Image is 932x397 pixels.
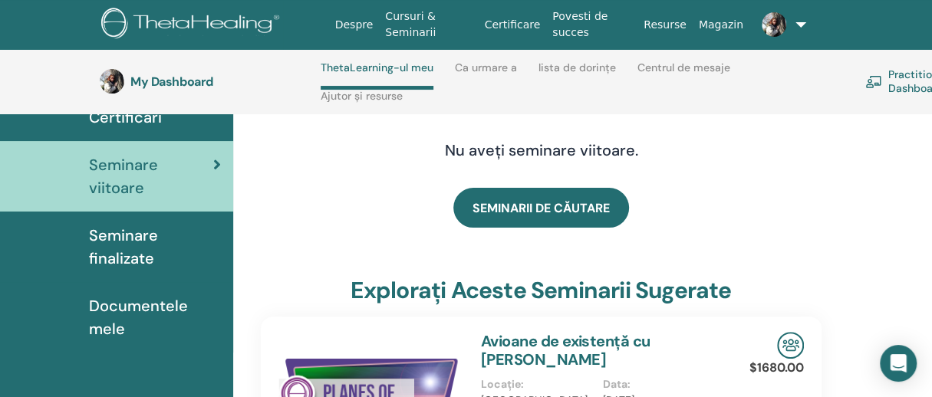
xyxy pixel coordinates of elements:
[749,359,804,377] p: $1680.00
[777,332,804,359] img: In-Person Seminar
[89,106,162,129] span: Certificari
[100,69,124,94] img: default.jpg
[478,11,546,39] a: Certificare
[481,331,650,369] a: Avioane de existență cu [PERSON_NAME]
[880,345,917,382] div: Open Intercom Messenger
[455,61,517,86] a: Ca urmare a
[89,224,221,270] span: Seminare finalizate
[299,141,782,159] h4: Nu aveți seminare viitoare.
[538,61,616,86] a: lista de dorințe
[89,294,221,340] span: Documentele mele
[379,2,478,47] a: Cursuri & Seminarii
[865,75,882,87] img: chalkboard-teacher.svg
[101,8,285,42] img: logo.png
[351,277,731,304] h3: Explorați aceste seminarii sugerate
[637,11,693,39] a: Resurse
[602,376,715,392] p: Data :
[762,12,786,37] img: default.jpg
[89,153,213,199] span: Seminare viitoare
[329,11,380,39] a: Despre
[637,61,730,86] a: Centrul de mesaje
[453,188,629,228] a: SEMINARII DE CĂUTARE
[321,61,433,90] a: ThetaLearning-ul meu
[481,376,594,392] p: Locație :
[321,90,403,114] a: Ajutor și resurse
[473,200,610,216] span: SEMINARII DE CĂUTARE
[693,11,749,39] a: Magazin
[130,74,284,89] h3: My Dashboard
[546,2,637,47] a: Povesti de succes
